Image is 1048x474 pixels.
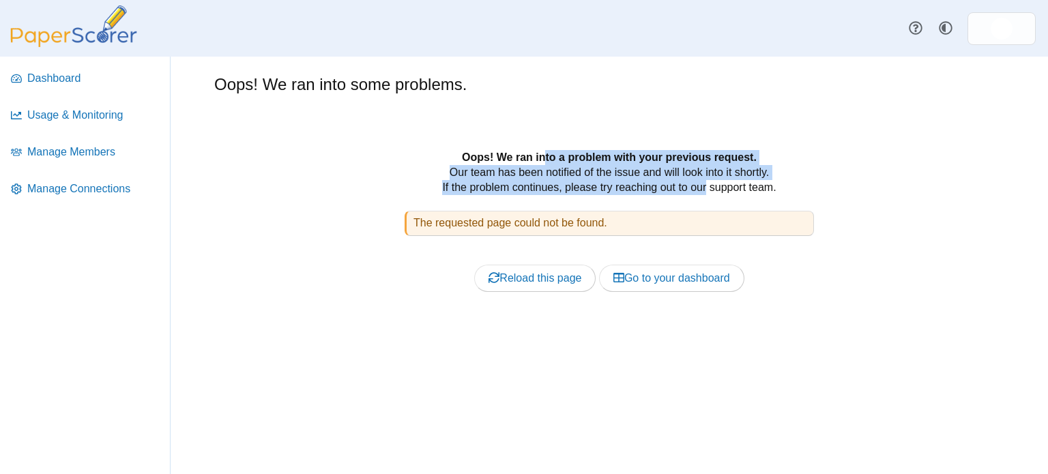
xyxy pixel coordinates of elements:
[5,99,166,132] a: Usage & Monitoring
[27,108,160,123] span: Usage & Monitoring
[991,18,1013,40] span: admin1750 SMES
[474,265,596,292] a: Reload this page
[462,151,757,163] b: Oops! We ran into a problem with your previous request.
[5,5,142,47] img: PaperScorer
[405,211,814,235] div: The requested page could not be found.
[27,145,160,160] span: Manage Members
[5,173,166,205] a: Manage Connections
[214,73,467,96] h1: Oops! We ran into some problems.
[991,18,1013,40] img: ps.LGcYTeU7oUhaqPwb
[258,150,961,323] div: Our team has been notified of the issue and will look into it shortly. If the problem continues, ...
[27,71,160,86] span: Dashboard
[27,181,160,196] span: Manage Connections
[967,12,1036,45] a: ps.LGcYTeU7oUhaqPwb
[5,38,142,49] a: PaperScorer
[599,265,744,292] a: Go to your dashboard
[5,62,166,95] a: Dashboard
[5,136,166,168] a: Manage Members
